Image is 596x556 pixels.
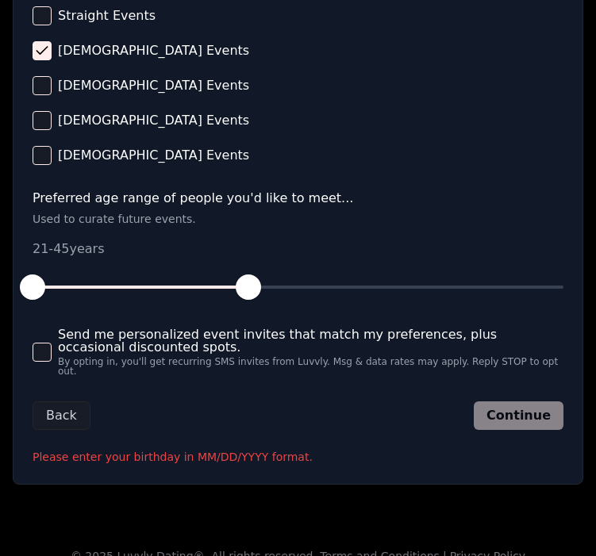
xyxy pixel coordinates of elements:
[33,76,52,95] button: [DEMOGRAPHIC_DATA] Events
[58,114,249,127] span: [DEMOGRAPHIC_DATA] Events
[58,10,156,22] span: Straight Events
[33,6,52,25] button: Straight Events
[33,240,563,259] p: 21 - 45 years
[58,149,249,162] span: [DEMOGRAPHIC_DATA] Events
[33,401,90,430] button: Back
[33,192,563,205] label: Preferred age range of people you'd like to meet...
[58,328,563,354] span: Send me personalized event invites that match my preferences, plus occasional discounted spots.
[58,79,249,92] span: [DEMOGRAPHIC_DATA] Events
[33,449,563,465] p: Please enter your birthday in MM/DD/YYYY format.
[33,211,563,227] p: Used to curate future events.
[58,44,249,57] span: [DEMOGRAPHIC_DATA] Events
[33,343,52,362] button: Send me personalized event invites that match my preferences, plus occasional discounted spots.By...
[33,146,52,165] button: [DEMOGRAPHIC_DATA] Events
[33,41,52,60] button: [DEMOGRAPHIC_DATA] Events
[58,357,563,376] span: By opting in, you'll get recurring SMS invites from Luvvly. Msg & data rates may apply. Reply STO...
[33,111,52,130] button: [DEMOGRAPHIC_DATA] Events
